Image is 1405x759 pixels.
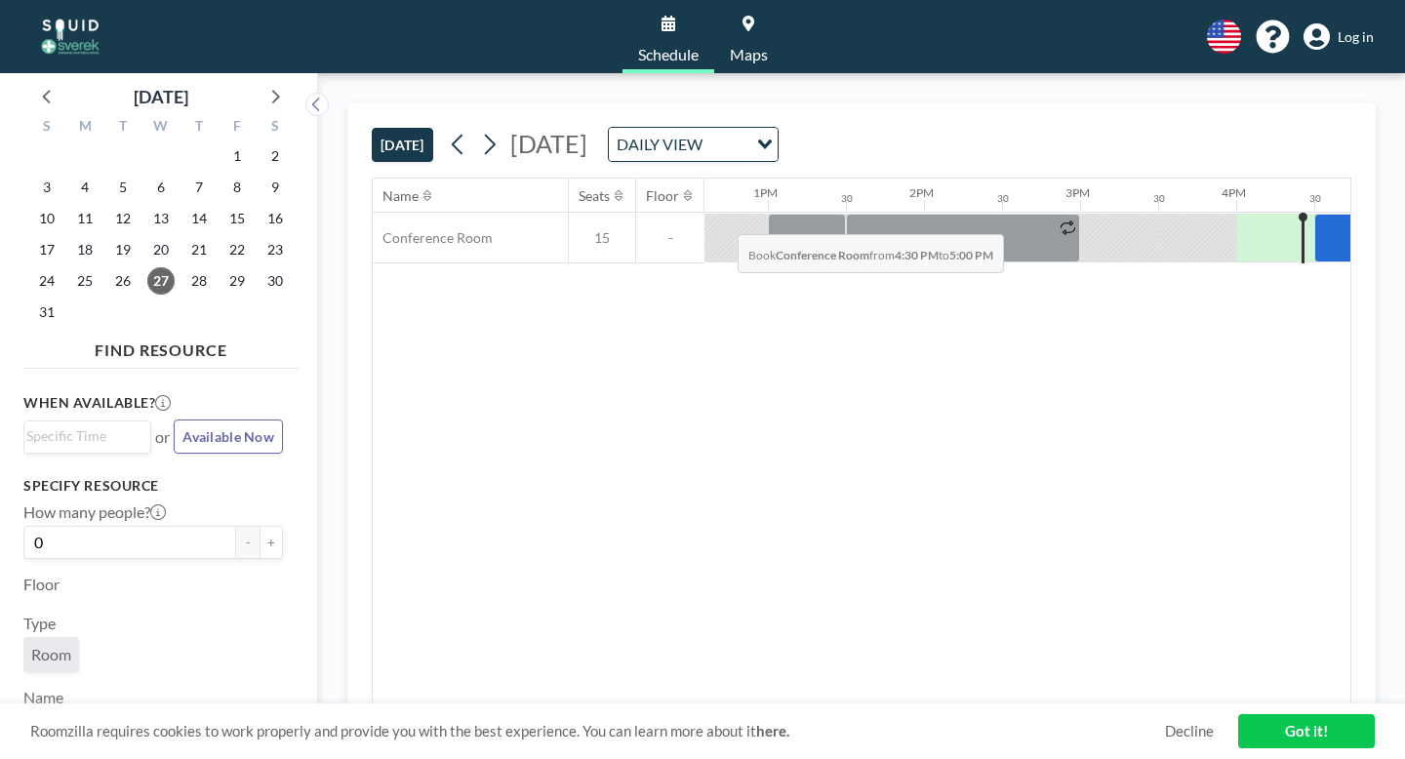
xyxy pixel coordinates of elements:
span: Thursday, August 28, 2025 [185,267,213,295]
div: 30 [841,192,853,205]
div: S [28,115,66,140]
div: Seats [579,187,610,205]
a: here. [756,722,789,739]
span: Friday, August 1, 2025 [223,142,251,170]
div: 2PM [909,185,934,200]
div: 30 [1153,192,1165,205]
span: - [636,229,704,247]
span: Conference Room [373,229,493,247]
span: Monday, August 25, 2025 [71,267,99,295]
span: Saturday, August 16, 2025 [261,205,289,232]
div: S [256,115,294,140]
span: Thursday, August 14, 2025 [185,205,213,232]
a: Log in [1304,23,1374,51]
span: [DATE] [510,129,587,158]
span: Friday, August 15, 2025 [223,205,251,232]
span: Tuesday, August 5, 2025 [109,174,137,201]
div: 1PM [753,185,778,200]
div: F [218,115,256,140]
span: Saturday, August 30, 2025 [261,267,289,295]
span: Maps [730,47,768,62]
span: 15 [569,229,635,247]
span: Friday, August 29, 2025 [223,267,251,295]
label: Type [23,614,56,633]
b: 4:30 PM [895,248,939,262]
span: Wednesday, August 20, 2025 [147,236,175,263]
label: Floor [23,575,60,594]
span: Sunday, August 3, 2025 [33,174,60,201]
div: Floor [646,187,679,205]
span: Available Now [182,428,274,445]
span: Wednesday, August 6, 2025 [147,174,175,201]
div: Name [382,187,419,205]
div: 4PM [1222,185,1246,200]
span: Schedule [638,47,699,62]
div: 30 [1309,192,1321,205]
span: Tuesday, August 12, 2025 [109,205,137,232]
span: Thursday, August 21, 2025 [185,236,213,263]
b: Conference Room [776,248,869,262]
span: Saturday, August 23, 2025 [261,236,289,263]
span: Book from to [738,234,1004,273]
span: Wednesday, August 13, 2025 [147,205,175,232]
span: Tuesday, August 26, 2025 [109,267,137,295]
input: Search for option [26,425,140,447]
span: Saturday, August 2, 2025 [261,142,289,170]
button: + [260,526,283,559]
span: Sunday, August 24, 2025 [33,267,60,295]
span: Monday, August 11, 2025 [71,205,99,232]
a: Decline [1165,722,1214,740]
span: Log in [1338,28,1374,46]
label: Name [23,688,63,707]
div: W [142,115,181,140]
div: Search for option [24,421,150,451]
span: Monday, August 18, 2025 [71,236,99,263]
span: Wednesday, August 27, 2025 [147,267,175,295]
button: [DATE] [372,128,433,162]
span: Tuesday, August 19, 2025 [109,236,137,263]
span: Saturday, August 9, 2025 [261,174,289,201]
div: 30 [997,192,1009,205]
span: Friday, August 8, 2025 [223,174,251,201]
span: DAILY VIEW [613,132,706,157]
img: organization-logo [31,18,109,57]
span: Thursday, August 7, 2025 [185,174,213,201]
div: Search for option [609,128,778,161]
button: Available Now [174,419,283,454]
div: [DATE] [134,83,188,110]
h4: FIND RESOURCE [23,333,299,360]
button: - [236,526,260,559]
a: Got it! [1238,714,1375,748]
span: Sunday, August 31, 2025 [33,299,60,326]
span: Room [31,645,71,664]
h3: Specify resource [23,477,283,495]
span: Sunday, August 17, 2025 [33,236,60,263]
b: 5:00 PM [949,248,993,262]
label: How many people? [23,502,166,522]
div: M [66,115,104,140]
span: or [155,427,170,447]
input: Search for option [708,132,745,157]
span: Sunday, August 10, 2025 [33,205,60,232]
div: T [104,115,142,140]
span: Friday, August 22, 2025 [223,236,251,263]
div: 3PM [1065,185,1090,200]
span: Roomzilla requires cookies to work properly and provide you with the best experience. You can lea... [30,722,1165,740]
div: T [180,115,218,140]
span: Monday, August 4, 2025 [71,174,99,201]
